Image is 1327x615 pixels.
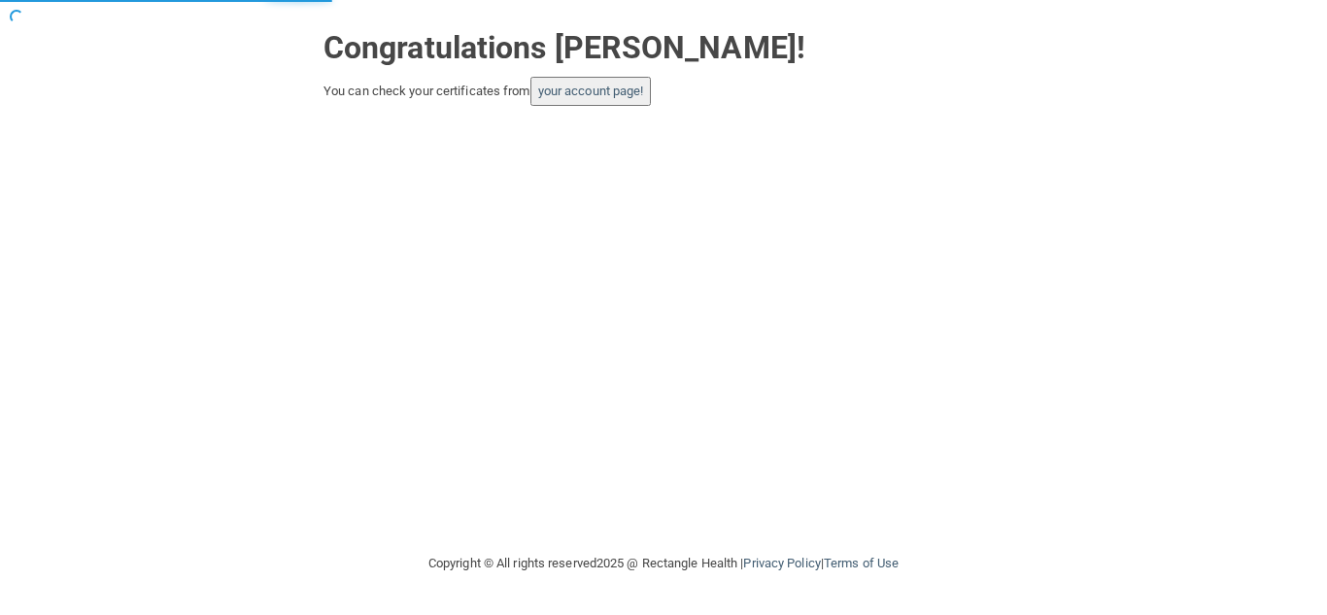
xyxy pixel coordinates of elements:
[309,532,1018,595] div: Copyright © All rights reserved 2025 @ Rectangle Health | |
[824,556,899,570] a: Terms of Use
[323,29,805,66] strong: Congratulations [PERSON_NAME]!
[538,84,644,98] a: your account page!
[323,77,1004,106] div: You can check your certificates from
[743,556,820,570] a: Privacy Policy
[530,77,652,106] button: your account page!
